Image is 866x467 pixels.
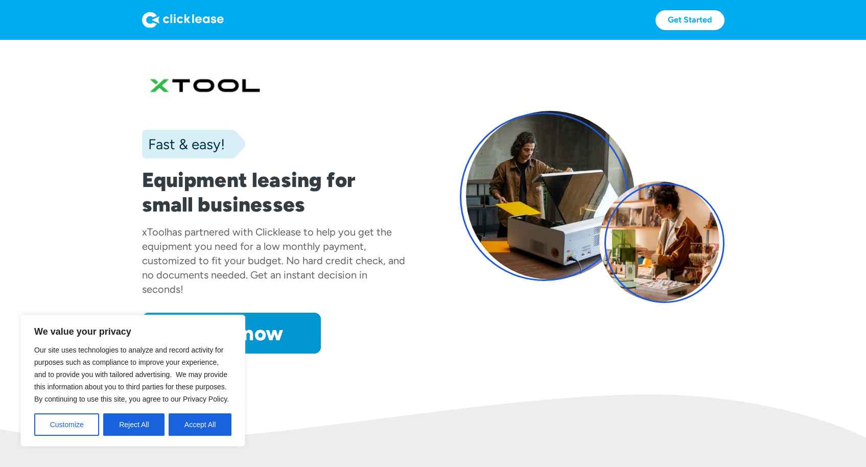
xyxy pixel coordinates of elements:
button: Reject All [103,413,165,436]
h1: Equipment leasing for small businesses [142,168,407,217]
a: Get Started [656,10,724,30]
div: has partnered with Clicklease to help you get the equipment you need for a low monthly payment, c... [142,226,405,295]
p: We value your privacy [34,325,231,338]
div: xTool [142,226,167,238]
img: Logo [142,12,224,28]
a: Apply now [142,313,321,354]
div: Fast & easy! [142,134,225,154]
button: Accept All [169,413,231,436]
div: We value your privacy [20,315,245,447]
span: Our site uses technologies to analyze and record activity for purposes such as compliance to impr... [34,346,229,403]
button: Customize [34,413,99,436]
